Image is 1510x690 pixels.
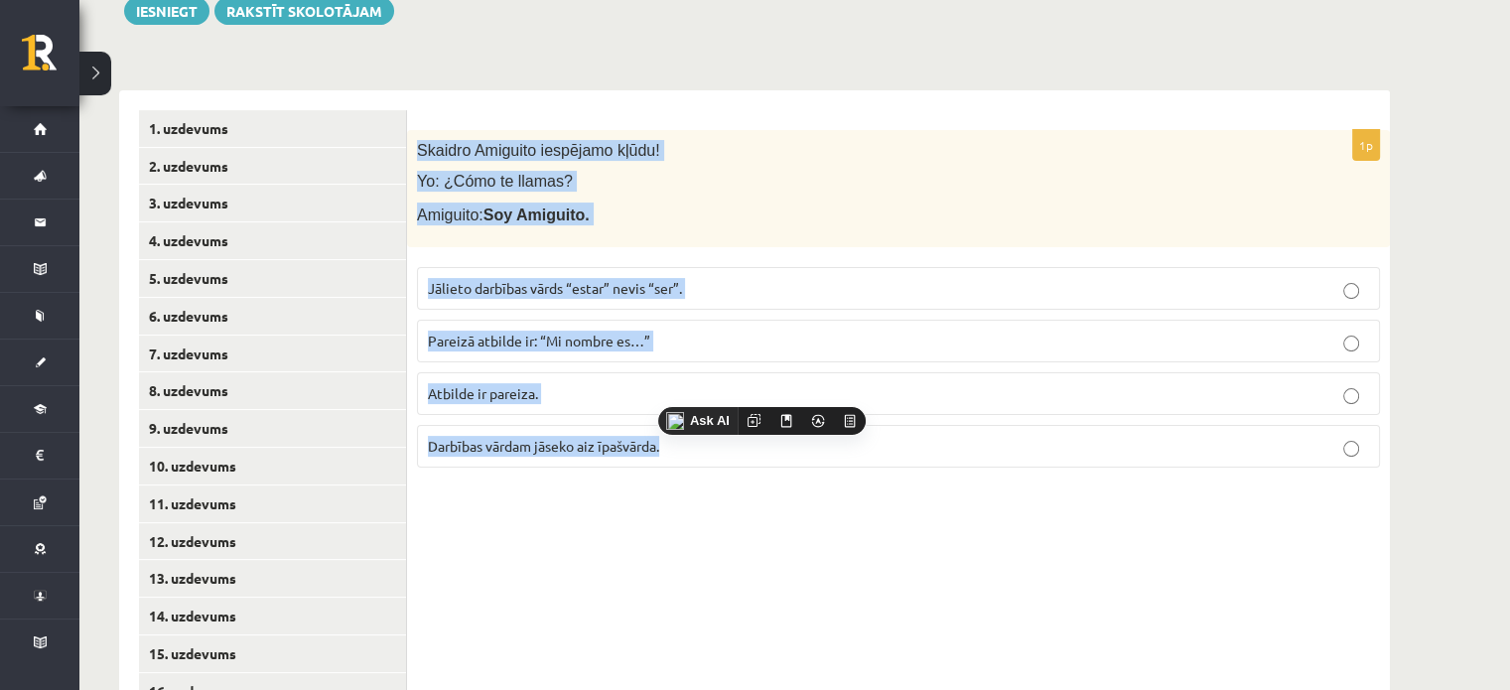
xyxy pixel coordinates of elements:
[139,372,406,409] a: 8. uzdevums
[139,260,406,297] a: 5. uzdevums
[428,279,682,297] span: Jālieto darbības vārds “estar” nevis “ser”.
[428,384,538,402] span: Atbilde ir pareiza.
[139,185,406,221] a: 3. uzdevums
[139,523,406,560] a: 12. uzdevums
[1343,388,1359,404] input: Atbilde ir pareiza.
[417,142,660,159] span: Skaidro Amiguito iespējamo kļūdu!
[139,560,406,597] a: 13. uzdevums
[1352,129,1380,161] p: 1p
[139,110,406,147] a: 1. uzdevums
[1343,441,1359,457] input: Darbības vārdam jāseko aiz īpašvārda.
[1343,336,1359,351] input: Pareizā atbilde ir: “Mi nombre es…”
[139,635,406,672] a: 15. uzdevums
[417,207,590,223] span: Amiguito:
[428,332,650,349] span: Pareizā atbilde ir: “Mi nombre es…”
[139,448,406,484] a: 10. uzdevums
[483,207,590,223] b: Soy Amiguito.
[1343,283,1359,299] input: Jālieto darbības vārds “estar” nevis “ser”.
[139,148,406,185] a: 2. uzdevums
[139,336,406,372] a: 7. uzdevums
[139,410,406,447] a: 9. uzdevums
[139,222,406,259] a: 4. uzdevums
[417,173,573,190] span: Yo: ¿Cómo te llamas?
[428,437,659,455] span: Darbības vārdam jāseko aiz īpašvārda.
[139,298,406,335] a: 6. uzdevums
[22,35,79,84] a: Rīgas 1. Tālmācības vidusskola
[139,485,406,522] a: 11. uzdevums
[139,598,406,634] a: 14. uzdevums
